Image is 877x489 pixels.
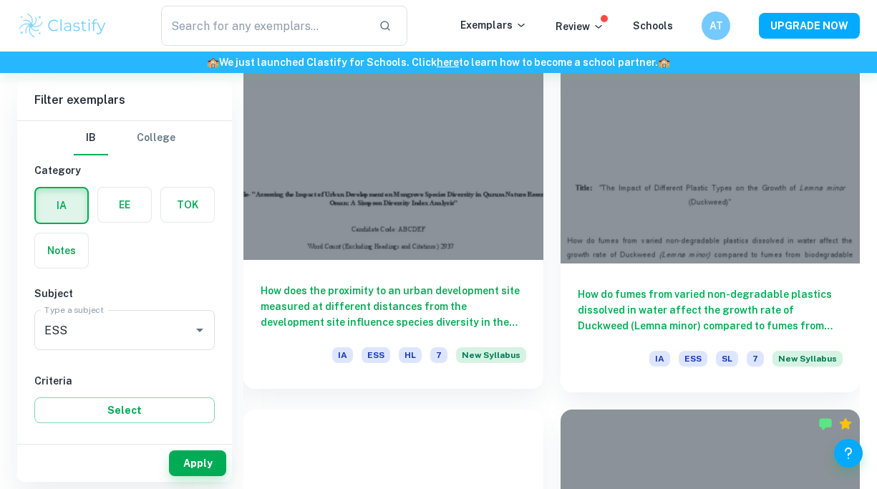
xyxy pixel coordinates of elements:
input: Search for any exemplars... [161,6,367,46]
h6: How do fumes from varied non-degradable plastics dissolved in water affect the growth rate of Duc... [578,286,843,334]
p: Review [556,19,604,34]
div: Starting from the May 2026 session, the ESS IA requirements have changed. We created this exempla... [772,351,843,375]
button: Notes [35,233,88,268]
button: College [137,121,175,155]
span: New Syllabus [456,347,526,363]
button: EE [98,188,151,222]
button: IB [74,121,108,155]
h6: Category [34,163,215,178]
button: Apply [169,450,226,476]
h6: AT [708,18,725,34]
div: Filter type choice [74,121,175,155]
h6: Subject [34,286,215,301]
span: 🏫 [207,57,219,68]
div: Starting from the May 2026 session, the ESS IA requirements have changed. We created this exempla... [456,347,526,372]
button: Open [190,320,210,340]
button: AT [702,11,730,40]
span: ESS [362,347,390,363]
a: How do fumes from varied non-degradable plastics dissolved in water affect the growth rate of Duc... [561,39,861,392]
button: UPGRADE NOW [759,13,860,39]
h6: We just launched Clastify for Schools. Click to learn how to become a school partner. [3,54,874,70]
span: 🏫 [658,57,670,68]
span: ESS [679,351,707,367]
h6: Criteria [34,373,215,389]
img: Marked [818,417,833,431]
h6: Filter exemplars [17,80,232,120]
a: Schools [633,20,673,32]
span: SL [716,351,738,367]
button: TOK [161,188,214,222]
span: 7 [747,351,764,367]
span: IA [332,347,353,363]
span: New Syllabus [772,351,843,367]
a: How does the proximity to an urban development site measured at different distances from the deve... [243,39,543,392]
p: Exemplars [460,17,527,33]
a: here [437,57,459,68]
span: IA [649,351,670,367]
div: Premium [838,417,853,431]
span: HL [399,347,422,363]
h6: How does the proximity to an urban development site measured at different distances from the deve... [261,283,526,330]
button: Help and Feedback [834,439,863,468]
button: Select [34,397,215,423]
label: Type a subject [44,304,104,316]
span: 7 [430,347,447,363]
img: Clastify logo [17,11,108,40]
button: IA [36,188,87,223]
